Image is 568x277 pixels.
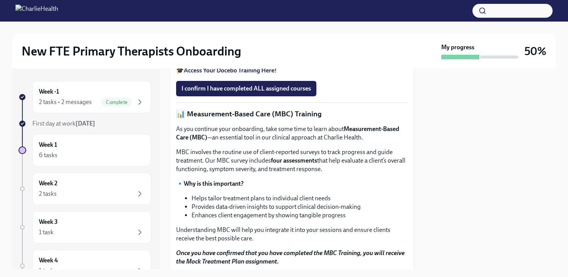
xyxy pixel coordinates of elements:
[39,267,54,275] div: 1 task
[176,81,316,96] button: I confirm I have completed ALL assigned courses
[176,226,407,243] p: Understanding MBC will help you integrate it into your sessions and ensure clients receive the be...
[181,85,311,92] span: I confirm I have completed ALL assigned courses
[76,120,95,127] strong: [DATE]
[184,180,244,187] strong: Why is this important?
[176,109,407,119] p: 📊 Measurement-Based Care (MBC) Training
[39,228,54,237] div: 1 task
[39,141,57,149] h6: Week 1
[184,67,277,74] a: Access Your Docebo Training Here!
[176,66,407,75] p: 🎓
[176,125,407,142] p: As you continue your onboarding, take some time to learn about —an essential tool in our clinical...
[176,249,405,265] strong: Once you have confirmed that you have completed the MBC Training, you will receive the Mock Treat...
[441,43,474,52] strong: My progress
[39,218,58,226] h6: Week 3
[39,98,92,106] div: 2 tasks • 2 messages
[39,151,57,159] div: 6 tasks
[101,99,132,105] span: Complete
[18,119,151,128] a: First day at work[DATE]
[524,44,546,58] h3: 50%
[18,81,151,113] a: Week -12 tasks • 2 messagesComplete
[18,134,151,166] a: Week 16 tasks
[39,256,58,265] h6: Week 4
[39,87,59,96] h6: Week -1
[176,180,407,188] p: 🔹
[39,179,57,188] h6: Week 2
[18,211,151,243] a: Week 31 task
[192,194,407,203] li: Helps tailor treatment plans to individual client needs
[39,190,57,198] div: 2 tasks
[15,5,58,17] img: CharlieHealth
[176,148,407,173] p: MBC involves the routine use of client-reported surveys to track progress and guide treatment. Ou...
[192,211,407,220] li: Enhances client engagement by showing tangible progress
[271,157,317,164] strong: four assessments
[18,173,151,205] a: Week 22 tasks
[22,44,241,59] h2: New FTE Primary Therapists Onboarding
[192,203,407,211] li: Provides data-driven insights to support clinical decision-making
[32,120,95,127] span: First day at work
